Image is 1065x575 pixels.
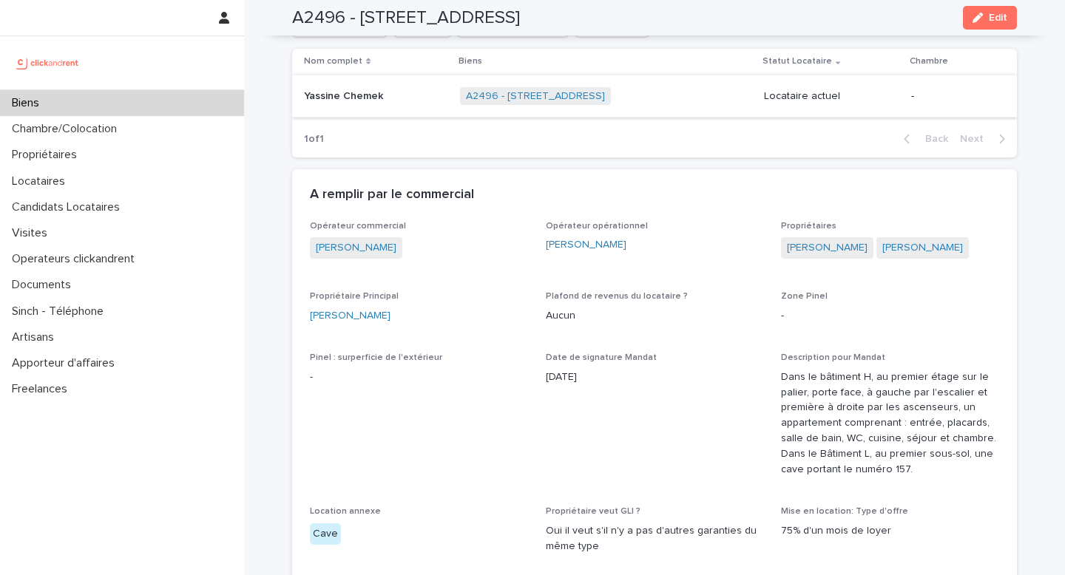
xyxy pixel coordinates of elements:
[546,292,688,301] span: Plafond de revenus du locataire ?
[916,134,948,144] span: Back
[310,353,442,362] span: Pinel : surperficie de l'extérieur
[781,308,999,324] p: -
[6,226,59,240] p: Visites
[781,222,836,231] span: Propriétaires
[459,53,482,69] p: Biens
[310,292,399,301] span: Propriétaire Principal
[6,122,129,136] p: Chambre/Colocation
[546,370,764,385] p: [DATE]
[781,523,999,539] p: 75% d'un mois de loyer
[6,330,66,344] p: Artisans
[989,13,1007,23] span: Edit
[12,48,84,78] img: UCB0brd3T0yccxBKYDjQ
[787,240,868,256] a: [PERSON_NAME]
[546,523,764,554] p: Oui il veut s'il n'y a pas d'autres garanties du même type
[292,7,520,29] h2: A2496 - [STREET_ADDRESS]
[781,370,999,477] p: Dans le bâtiment H, au premier étage sur le palier, porte face, à gauche par l'escalier et premiè...
[781,353,885,362] span: Description pour Mandat
[963,6,1017,30] button: Edit
[546,237,626,253] a: [PERSON_NAME]
[6,278,83,292] p: Documents
[6,304,115,319] p: Sinch - Téléphone
[6,252,146,266] p: Operateurs clickandrent
[6,356,126,370] p: Apporteur d'affaires
[6,96,51,110] p: Biens
[310,370,528,385] p: -
[310,308,390,324] a: [PERSON_NAME]
[764,90,899,103] p: Locataire actuel
[292,75,1017,118] tr: Yassine ChemekYassine Chemek A2496 - [STREET_ADDRESS] Locataire actuel-
[6,382,79,396] p: Freelances
[546,222,648,231] span: Opérateur opérationnel
[310,222,406,231] span: Opérateur commercial
[960,134,993,144] span: Next
[466,90,605,103] a: A2496 - [STREET_ADDRESS]
[6,200,132,214] p: Candidats Locataires
[546,308,764,324] p: Aucun
[310,187,474,203] h2: A remplir par le commercial
[892,132,954,146] button: Back
[546,353,657,362] span: Date de signature Mandat
[781,292,828,301] span: Zone Pinel
[316,240,396,256] a: [PERSON_NAME]
[304,87,386,103] p: Yassine Chemek
[546,507,640,516] span: Propriétaire veut GLI ?
[6,174,77,188] p: Locataires
[763,53,832,69] p: Statut Locataire
[882,240,963,256] a: [PERSON_NAME]
[310,507,381,516] span: Location annexe
[910,53,948,69] p: Chambre
[292,121,336,157] p: 1 of 1
[781,507,908,516] span: Mise en location: Type d'offre
[6,148,89,162] p: Propriétaires
[304,53,362,69] p: Nom complet
[954,132,1017,146] button: Next
[310,523,341,545] div: Cave
[911,90,993,103] p: -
